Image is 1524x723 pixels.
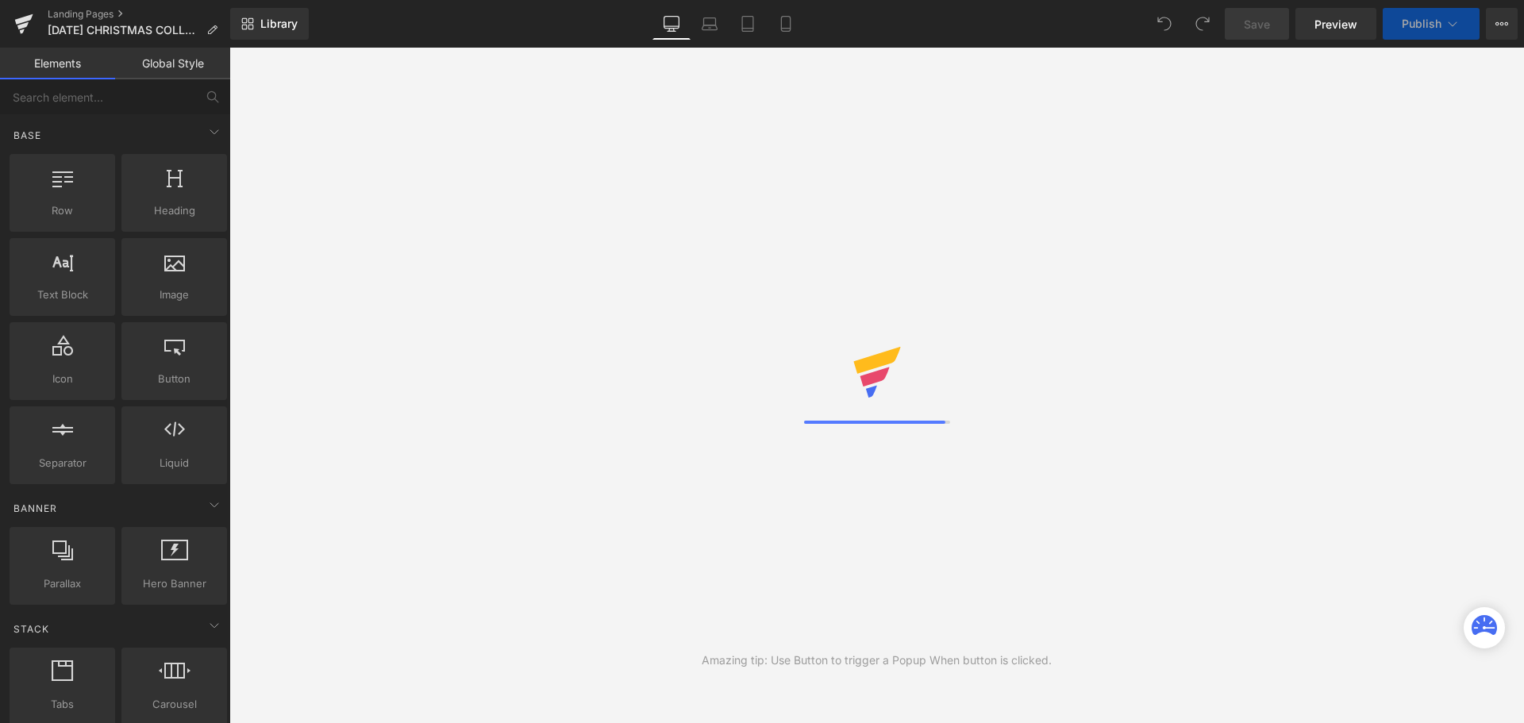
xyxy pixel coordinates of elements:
a: New Library [230,8,309,40]
span: Tabs [14,696,110,713]
span: Banner [12,501,59,516]
span: Row [14,202,110,219]
a: Tablet [729,8,767,40]
span: Heading [126,202,222,219]
span: Button [126,371,222,387]
span: Image [126,287,222,303]
button: Publish [1383,8,1480,40]
span: Library [260,17,298,31]
a: Mobile [767,8,805,40]
span: Base [12,128,43,143]
a: Landing Pages [48,8,230,21]
a: Global Style [115,48,230,79]
a: Laptop [691,8,729,40]
a: Desktop [652,8,691,40]
a: Preview [1295,8,1376,40]
button: More [1486,8,1518,40]
span: Parallax [14,575,110,592]
span: Stack [12,621,51,636]
button: Redo [1187,8,1218,40]
span: [DATE] CHRISTMAS COLLECTION一覧 [48,24,200,37]
span: Separator [14,455,110,471]
span: Preview [1314,16,1357,33]
span: Save [1244,16,1270,33]
span: Liquid [126,455,222,471]
span: Icon [14,371,110,387]
span: Carousel [126,696,222,713]
span: Text Block [14,287,110,303]
button: Undo [1149,8,1180,40]
div: Amazing tip: Use Button to trigger a Popup When button is clicked. [702,652,1052,669]
span: Publish [1402,17,1441,30]
span: Hero Banner [126,575,222,592]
